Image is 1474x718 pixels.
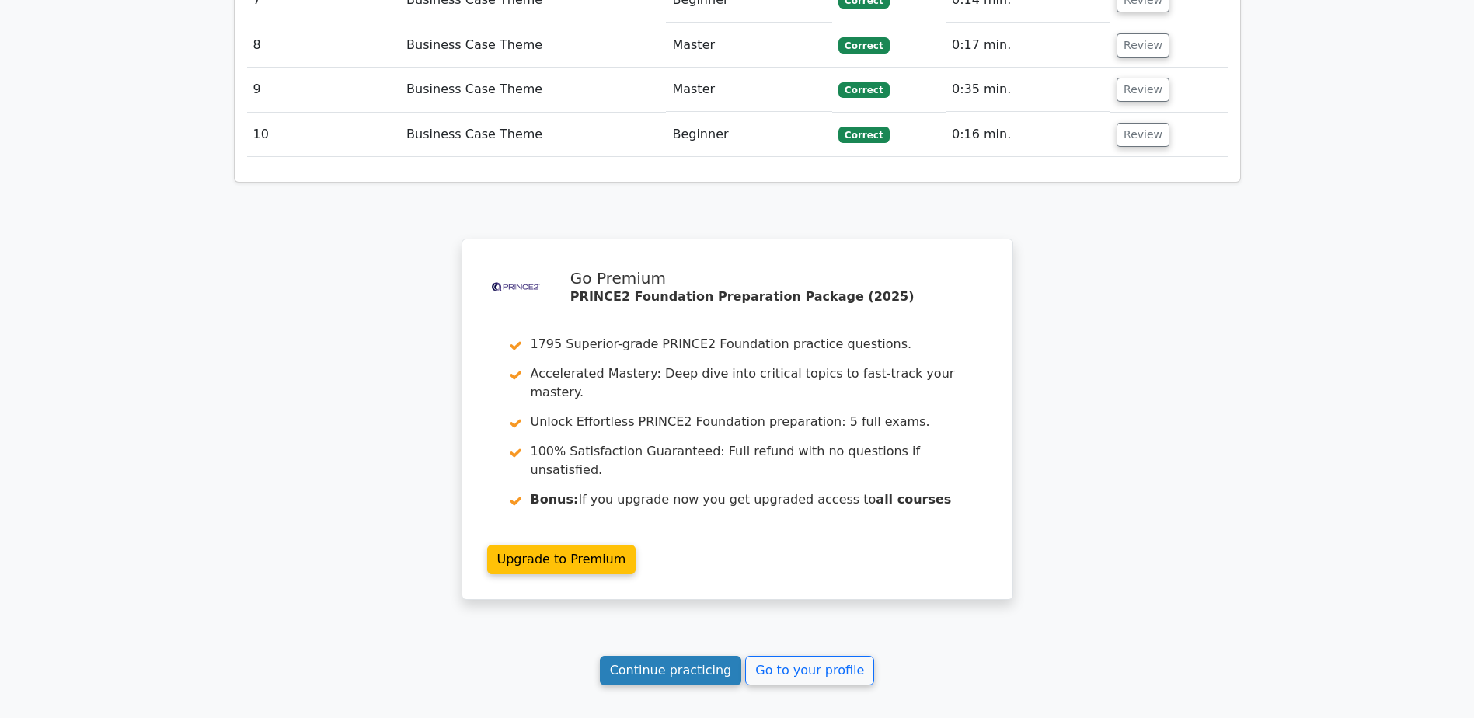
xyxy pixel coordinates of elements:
[400,113,666,157] td: Business Case Theme
[1117,33,1169,58] button: Review
[666,113,832,157] td: Beginner
[838,37,889,53] span: Correct
[838,127,889,142] span: Correct
[666,68,832,112] td: Master
[600,656,742,685] a: Continue practicing
[946,23,1110,68] td: 0:17 min.
[400,23,666,68] td: Business Case Theme
[946,113,1110,157] td: 0:16 min.
[487,545,636,574] a: Upgrade to Premium
[247,68,401,112] td: 9
[745,656,874,685] a: Go to your profile
[247,23,401,68] td: 8
[1117,123,1169,147] button: Review
[666,23,832,68] td: Master
[400,68,666,112] td: Business Case Theme
[247,113,401,157] td: 10
[1117,78,1169,102] button: Review
[838,82,889,98] span: Correct
[946,68,1110,112] td: 0:35 min.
